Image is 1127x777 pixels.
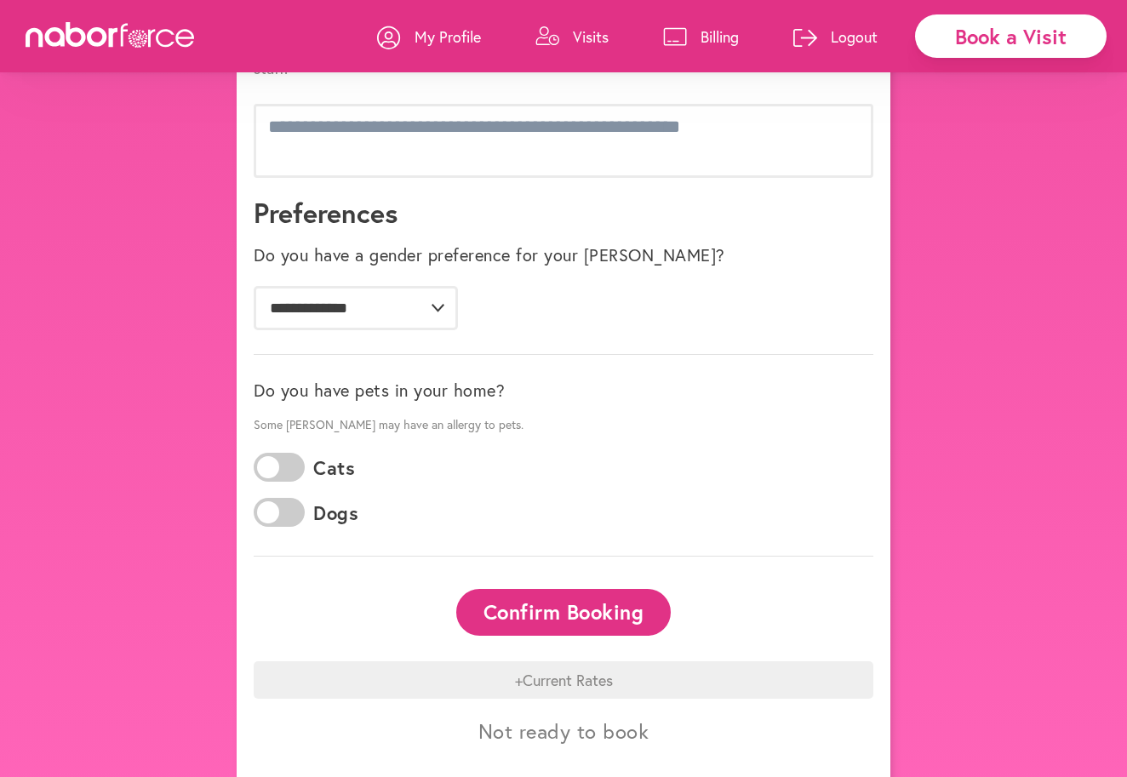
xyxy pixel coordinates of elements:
[831,26,878,47] p: Logout
[254,661,873,699] div: + Current Rates
[793,11,878,62] a: Logout
[456,589,671,636] button: Confirm Booking
[254,380,505,401] label: Do you have pets in your home?
[415,26,481,47] p: My Profile
[313,502,358,524] label: Dogs
[254,416,873,432] p: Some [PERSON_NAME] may have an allergy to pets.
[701,26,739,47] p: Billing
[254,197,873,229] h1: Preferences
[915,14,1107,58] div: Book a Visit
[451,707,676,754] button: Not ready to book
[573,26,609,47] p: Visits
[254,245,725,266] label: Do you have a gender preference for your [PERSON_NAME]?
[663,11,739,62] a: Billing
[377,11,481,62] a: My Profile
[313,457,355,479] label: Cats
[535,11,609,62] a: Visits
